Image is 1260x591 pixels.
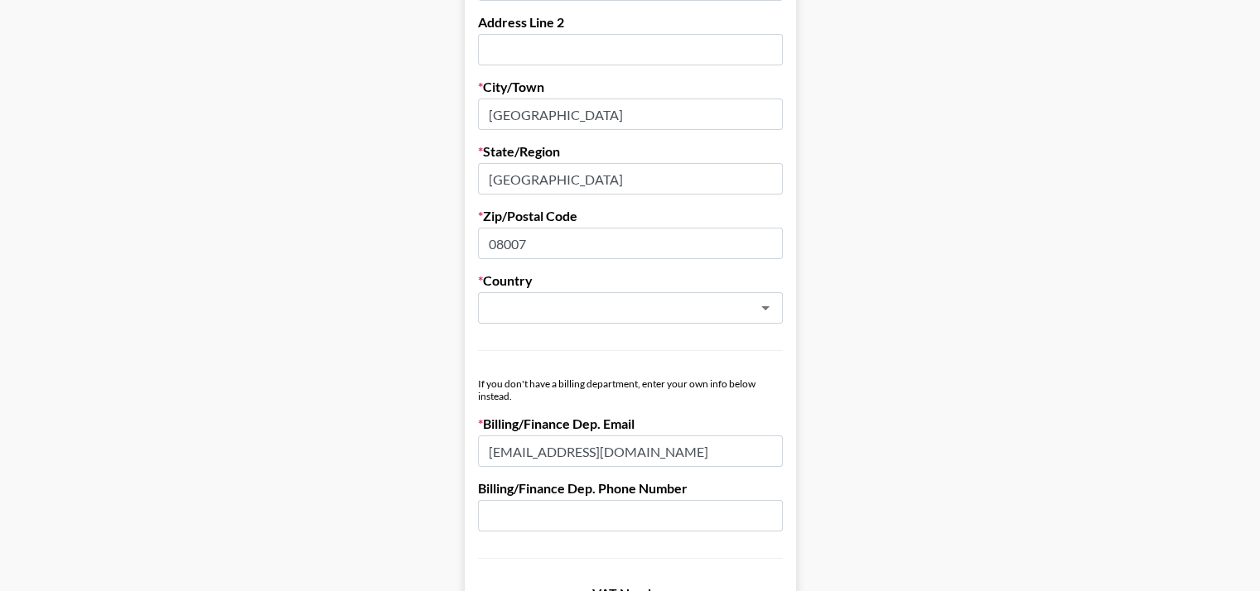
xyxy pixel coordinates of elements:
label: Address Line 2 [478,14,783,31]
label: Zip/Postal Code [478,208,783,224]
label: Billing/Finance Dep. Email [478,416,783,432]
label: Billing/Finance Dep. Phone Number [478,480,783,497]
label: State/Region [478,143,783,160]
label: City/Town [478,79,783,95]
button: Open [754,296,777,320]
div: If you don't have a billing department, enter your own info below instead. [478,377,783,402]
label: Country [478,272,783,289]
